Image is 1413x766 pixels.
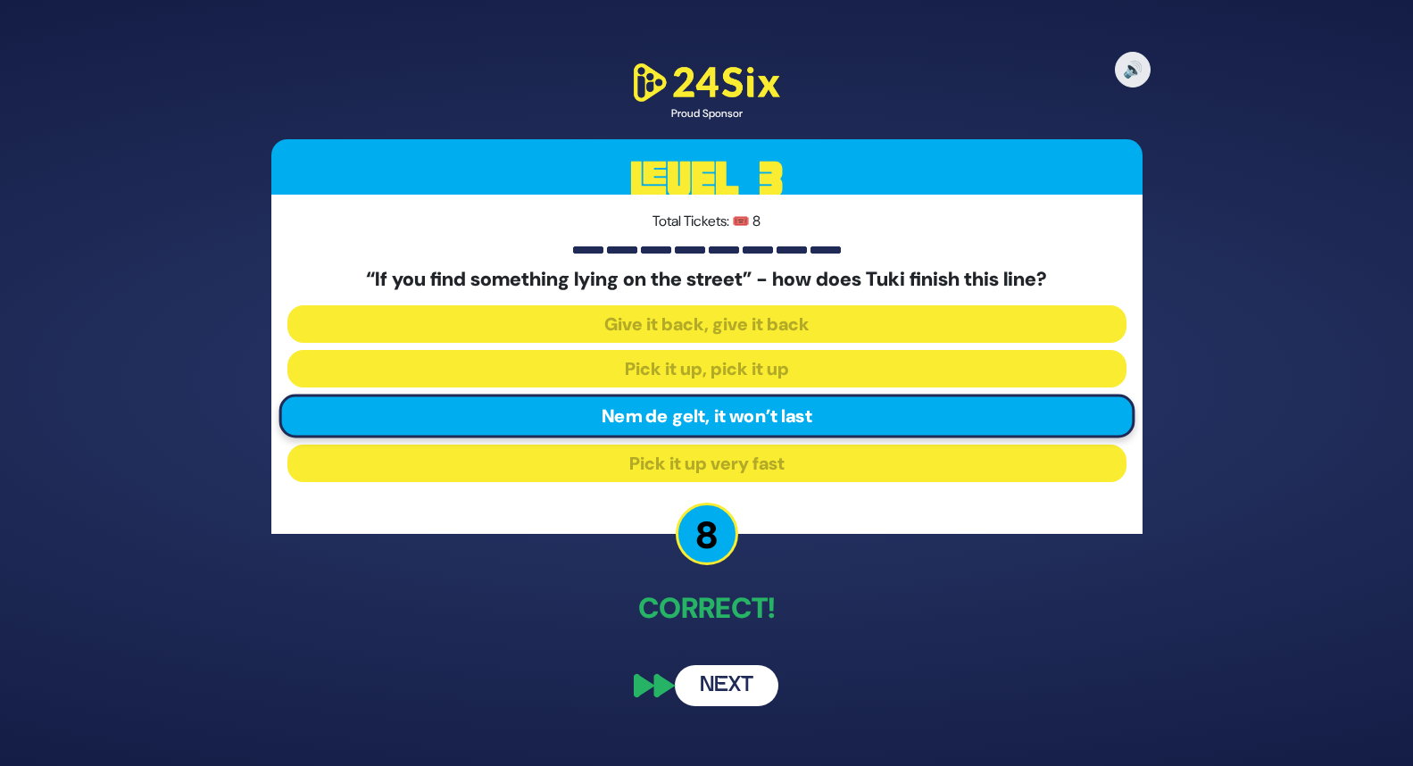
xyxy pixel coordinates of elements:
h3: Level 3 [271,139,1143,220]
button: Pick it up, pick it up [287,350,1126,387]
img: 24Six [627,60,787,105]
button: Next [675,665,778,706]
div: Proud Sponsor [627,105,787,121]
h5: “If you find something lying on the street” - how does Tuki finish this line? [287,268,1126,291]
p: Total Tickets: 🎟️ 8 [287,211,1126,232]
button: Give it back, give it back [287,305,1126,343]
p: 8 [676,503,738,565]
button: 🔊 [1115,52,1151,87]
button: Pick it up very fast [287,445,1126,482]
button: Nem de gelt, it won’t last [278,395,1135,438]
p: Correct! [271,587,1143,629]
